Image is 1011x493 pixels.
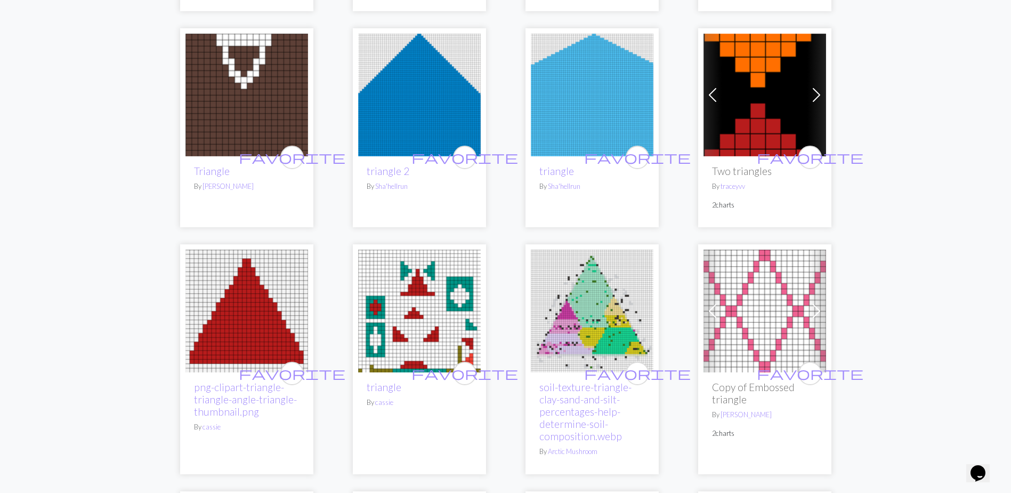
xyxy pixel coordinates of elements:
[531,34,653,156] img: triangle
[966,450,1000,482] iframe: chat widget
[703,34,826,156] img: Two triangles
[367,181,472,192] p: By
[194,165,230,177] a: Triangle
[280,146,304,169] button: favourite
[367,397,472,408] p: By
[194,422,300,432] p: By
[757,147,863,168] i: favourite
[453,146,476,169] button: favourite
[453,362,476,385] button: favourite
[757,363,863,384] i: favourite
[411,147,518,168] i: favourite
[712,181,818,192] p: By
[798,146,822,169] button: favourite
[375,182,408,190] a: Sha'hellrun
[757,149,863,165] span: favorite
[280,362,304,385] button: favourite
[185,89,308,99] a: Triangle
[539,381,632,442] a: soil-texture-triangle-clay-sand-and-silt-percentages-help-determine-soil-composition.webp
[194,181,300,192] p: By
[584,365,691,381] span: favorite
[712,165,818,177] h2: Two triangles
[185,34,308,156] img: Triangle
[539,181,645,192] p: By
[798,362,822,385] button: favourite
[703,89,826,99] a: Two triangles
[411,365,518,381] span: favorite
[411,149,518,165] span: favorite
[367,381,401,393] a: triangle
[548,182,580,190] a: Sha'hellrun
[531,250,653,372] img: soil-texture-triangle-clay-sand-and-silt-percentages-help-determine-soil-composition.webp
[194,381,297,418] a: png-clipart-triangle-triangle-angle-triangle-thumbnail.png
[239,363,345,384] i: favourite
[584,363,691,384] i: favourite
[358,34,481,156] img: triangle 2
[626,146,649,169] button: favourite
[712,410,818,420] p: By
[757,365,863,381] span: favorite
[531,305,653,315] a: soil-texture-triangle-clay-sand-and-silt-percentages-help-determine-soil-composition.webp
[203,423,221,431] a: cassie
[531,89,653,99] a: triangle
[721,410,772,419] a: [PERSON_NAME]
[548,447,597,456] a: Arctic Mushroom
[203,182,254,190] a: [PERSON_NAME]
[239,365,345,381] span: favorite
[367,165,409,177] a: triangle 2
[712,200,818,210] p: 2 charts
[239,147,345,168] i: favourite
[239,149,345,165] span: favorite
[358,89,481,99] a: triangle 2
[539,165,574,177] a: triangle
[584,147,691,168] i: favourite
[539,447,645,457] p: By
[185,305,308,315] a: png-clipart-triangle-triangle-angle-triangle-thumbnail.png
[411,363,518,384] i: favourite
[358,250,481,372] img: triangle
[703,250,826,372] img: Embossed triangle
[375,398,393,407] a: cassie
[712,381,818,405] h2: Copy of Embossed triangle
[703,305,826,315] a: Embossed triangle
[358,305,481,315] a: triangle
[712,428,818,439] p: 2 charts
[584,149,691,165] span: favorite
[185,250,308,372] img: png-clipart-triangle-triangle-angle-triangle-thumbnail.png
[626,362,649,385] button: favourite
[721,182,745,190] a: traceyvv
